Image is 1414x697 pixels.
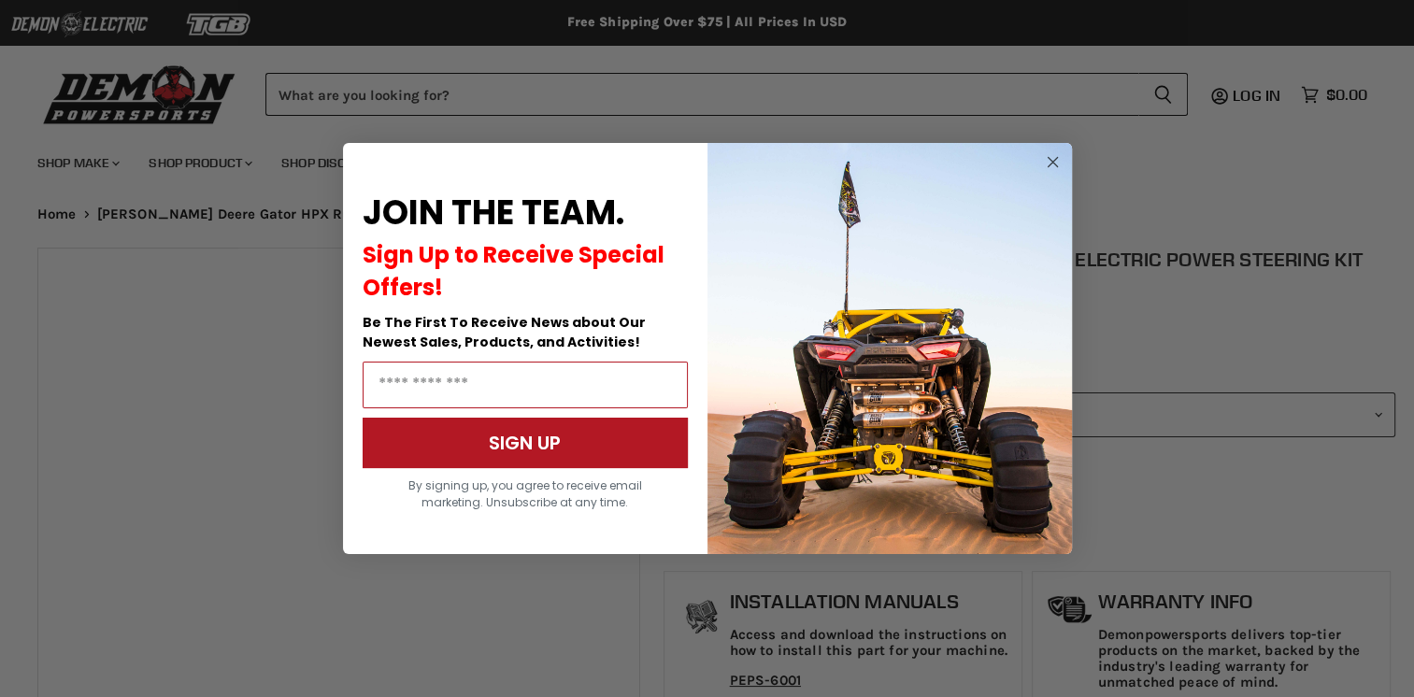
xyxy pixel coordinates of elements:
[707,143,1072,554] img: a9095488-b6e7-41ba-879d-588abfab540b.jpeg
[363,189,624,236] span: JOIN THE TEAM.
[408,477,642,510] span: By signing up, you agree to receive email marketing. Unsubscribe at any time.
[363,418,688,468] button: SIGN UP
[363,313,646,351] span: Be The First To Receive News about Our Newest Sales, Products, and Activities!
[1041,150,1064,174] button: Close dialog
[363,239,664,303] span: Sign Up to Receive Special Offers!
[363,362,688,408] input: Email Address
